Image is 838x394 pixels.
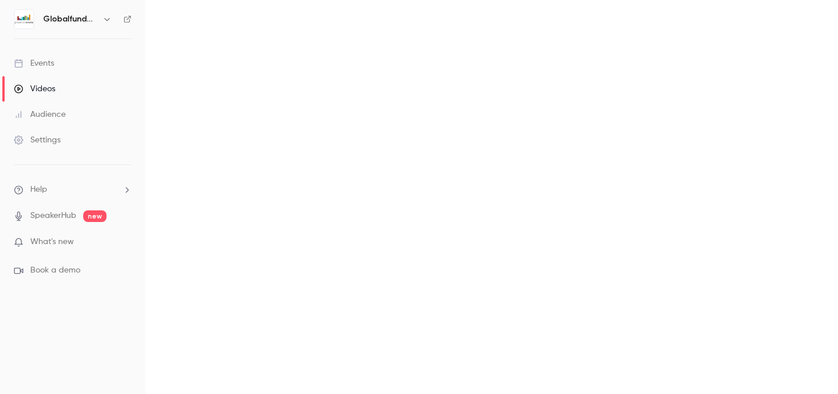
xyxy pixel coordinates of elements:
[30,210,76,222] a: SpeakerHub
[14,58,54,69] div: Events
[83,210,106,222] span: new
[14,184,132,196] li: help-dropdown-opener
[14,134,61,146] div: Settings
[30,184,47,196] span: Help
[43,13,98,25] h6: Globalfundmedia
[30,264,80,277] span: Book a demo
[15,10,33,28] img: Globalfundmedia
[30,236,74,248] span: What's new
[14,109,66,120] div: Audience
[14,83,55,95] div: Videos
